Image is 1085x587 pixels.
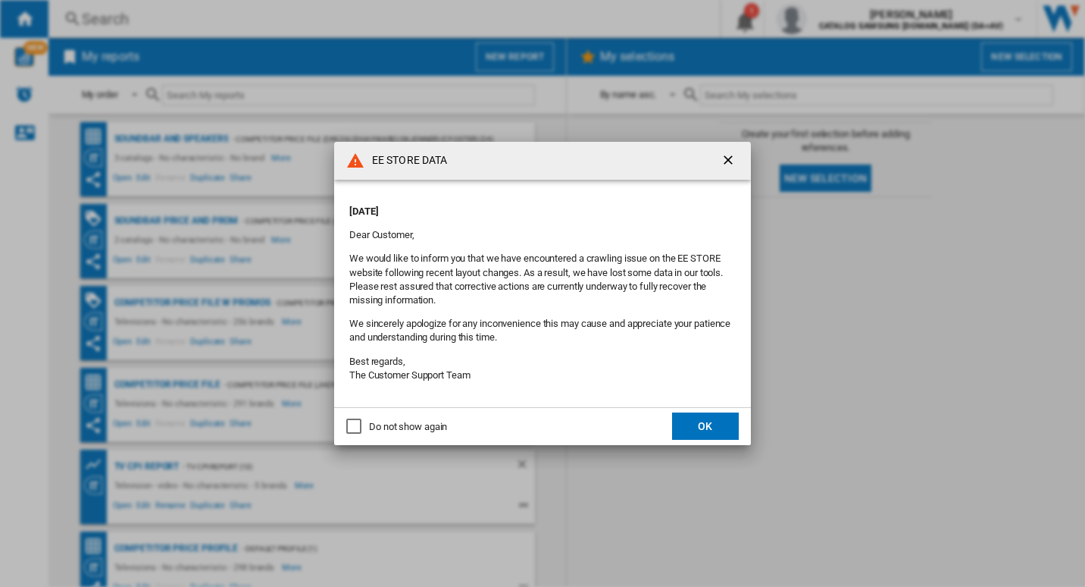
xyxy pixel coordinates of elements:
h4: EE STORE DATA [364,153,447,168]
p: We sincerely apologize for any inconvenience this may cause and appreciate your patience and unde... [349,317,736,344]
button: OK [672,413,739,440]
md-checkbox: Do not show again [346,419,447,434]
p: Dear Customer, [349,228,736,242]
strong: [DATE] [349,206,378,217]
button: getI18NText('BUTTONS.CLOSE_DIALOG') [714,146,745,176]
div: Do not show again [369,420,447,434]
ng-md-icon: getI18NText('BUTTONS.CLOSE_DIALOG') [721,152,739,171]
p: We would like to inform you that we have encountered a crawling issue on the EE STORE website fol... [349,252,736,307]
p: Best regards, The Customer Support Team [349,355,736,382]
